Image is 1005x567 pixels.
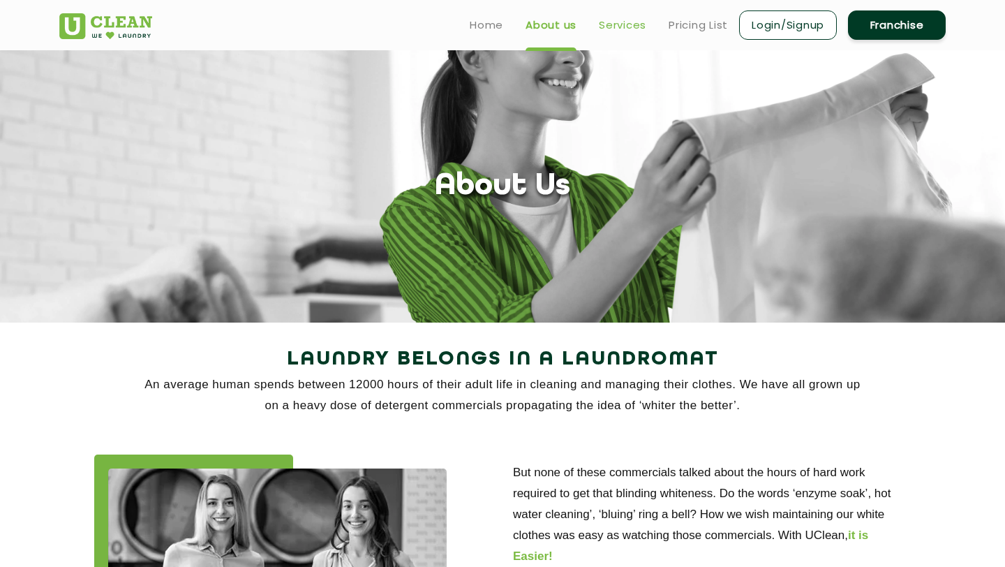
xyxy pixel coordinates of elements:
[59,343,946,376] h2: Laundry Belongs in a Laundromat
[59,374,946,416] p: An average human spends between 12000 hours of their adult life in cleaning and managing their cl...
[669,17,728,34] a: Pricing List
[513,462,911,567] p: But none of these commercials talked about the hours of hard work required to get that blinding w...
[599,17,646,34] a: Services
[513,529,868,563] b: it is Easier!
[470,17,503,34] a: Home
[848,10,946,40] a: Franchise
[739,10,837,40] a: Login/Signup
[435,169,570,205] h1: About Us
[526,17,576,34] a: About us
[59,13,152,39] img: UClean Laundry and Dry Cleaning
